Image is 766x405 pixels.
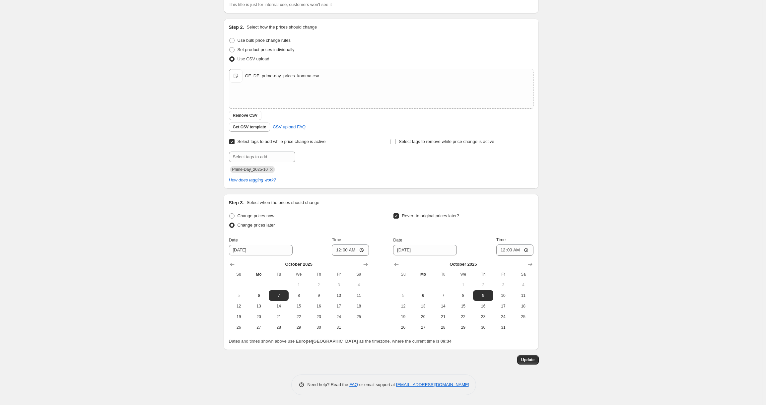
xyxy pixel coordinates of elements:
[473,269,493,280] th: Thursday
[433,290,453,301] button: Tuesday October 7 2025
[496,272,511,277] span: Fr
[331,272,346,277] span: Fr
[413,322,433,333] button: Monday October 27 2025
[291,325,306,330] span: 29
[456,282,470,288] span: 1
[436,304,451,309] span: 14
[269,269,289,280] th: Tuesday
[493,301,513,311] button: Friday October 17 2025
[396,272,410,277] span: Su
[436,325,451,330] span: 28
[476,325,490,330] span: 30
[251,304,266,309] span: 13
[358,382,396,387] span: or email support at
[453,322,473,333] button: Wednesday October 29 2025
[349,382,358,387] a: FAQ
[331,325,346,330] span: 31
[312,282,326,288] span: 2
[416,272,431,277] span: Mo
[269,301,289,311] button: Tuesday October 14 2025
[416,304,431,309] span: 13
[312,304,326,309] span: 16
[473,290,493,301] button: Thursday October 9 2025
[456,304,470,309] span: 15
[416,314,431,319] span: 20
[496,282,511,288] span: 3
[453,311,473,322] button: Wednesday October 22 2025
[229,301,249,311] button: Sunday October 12 2025
[493,290,513,301] button: Friday October 10 2025
[271,293,286,298] span: 7
[329,269,349,280] th: Friday
[516,272,530,277] span: Sa
[416,325,431,330] span: 27
[496,325,511,330] span: 31
[436,293,451,298] span: 7
[433,311,453,322] button: Tuesday October 21 2025
[289,311,309,322] button: Wednesday October 22 2025
[351,272,366,277] span: Sa
[269,322,289,333] button: Tuesday October 28 2025
[249,311,269,322] button: Monday October 20 2025
[246,24,317,31] p: Select how the prices should change
[291,304,306,309] span: 15
[309,290,329,301] button: Thursday October 9 2025
[441,339,452,344] b: 09:34
[416,293,431,298] span: 6
[271,304,286,309] span: 14
[229,177,276,182] a: How does tagging work?
[456,293,470,298] span: 8
[513,269,533,280] th: Saturday
[229,2,332,7] span: This title is just for internal use, customers won't see it
[413,269,433,280] th: Monday
[291,293,306,298] span: 8
[436,314,451,319] span: 21
[493,311,513,322] button: Friday October 24 2025
[229,290,249,301] button: Sunday October 5 2025
[249,269,269,280] th: Monday
[229,152,295,162] input: Select tags to add
[232,304,246,309] span: 12
[251,325,266,330] span: 27
[349,290,369,301] button: Saturday October 11 2025
[476,314,490,319] span: 23
[496,237,506,242] span: Time
[351,314,366,319] span: 25
[361,260,370,269] button: Show next month, November 2025
[513,280,533,290] button: Saturday October 4 2025
[476,304,490,309] span: 16
[329,311,349,322] button: Friday October 24 2025
[393,301,413,311] button: Sunday October 12 2025
[273,124,306,130] span: CSV upload FAQ
[396,325,410,330] span: 26
[517,355,539,365] button: Update
[433,301,453,311] button: Tuesday October 14 2025
[413,301,433,311] button: Monday October 13 2025
[396,382,469,387] a: [EMAIL_ADDRESS][DOMAIN_NAME]
[232,314,246,319] span: 19
[331,314,346,319] span: 24
[453,290,473,301] button: Wednesday October 8 2025
[329,280,349,290] button: Friday October 3 2025
[456,272,470,277] span: We
[493,269,513,280] th: Friday
[496,304,511,309] span: 17
[238,56,269,61] span: Use CSV upload
[329,301,349,311] button: Friday October 17 2025
[289,322,309,333] button: Wednesday October 29 2025
[229,199,244,206] h2: Step 3.
[399,139,494,144] span: Select tags to remove while price change is active
[513,311,533,322] button: Saturday October 25 2025
[476,282,490,288] span: 2
[245,73,319,79] div: GF_DE_prime-day_prices_komma.csv
[229,311,249,322] button: Sunday October 19 2025
[349,301,369,311] button: Saturday October 18 2025
[331,293,346,298] span: 10
[228,260,237,269] button: Show previous month, September 2025
[229,322,249,333] button: Sunday October 26 2025
[238,38,291,43] span: Use bulk price change rules
[433,269,453,280] th: Tuesday
[271,272,286,277] span: Tu
[291,282,306,288] span: 1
